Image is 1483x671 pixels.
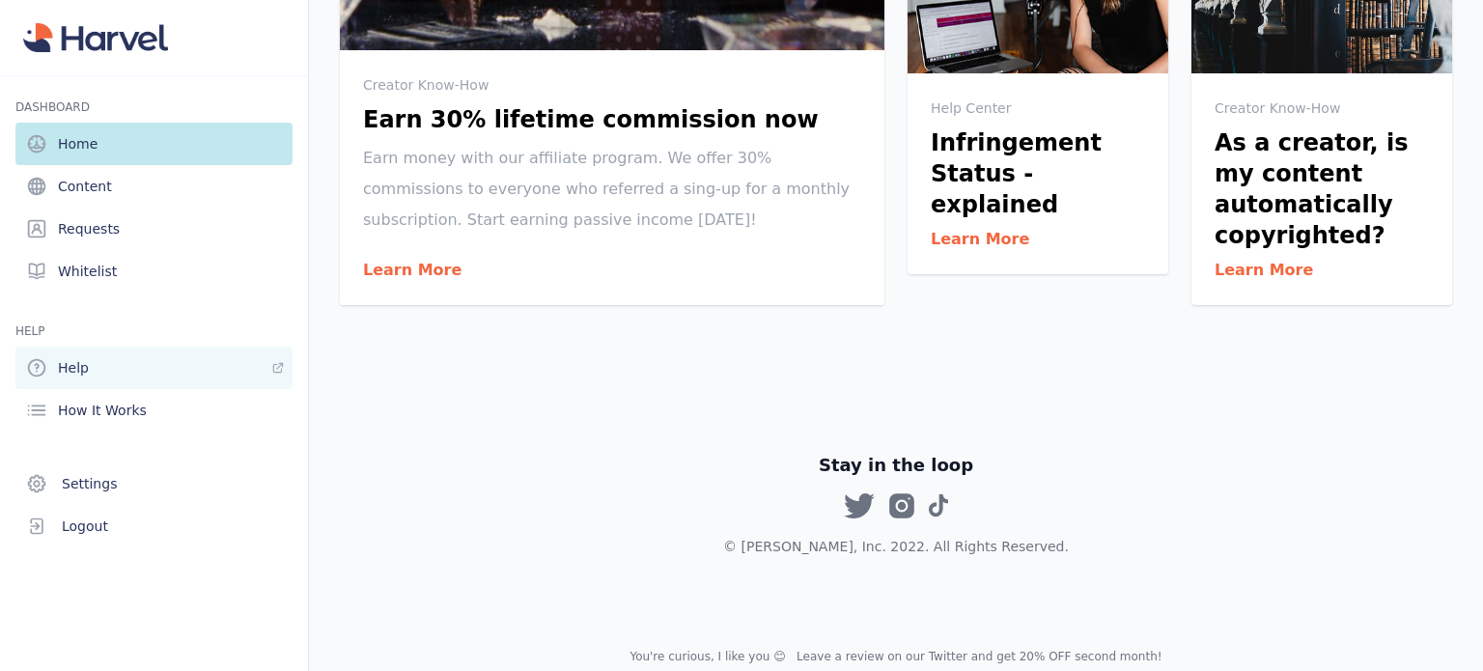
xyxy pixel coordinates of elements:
[15,99,293,115] h3: Dashboard
[23,23,168,52] img: Harvel
[15,505,293,547] button: Logout
[324,452,1468,479] span: Stay in the loop
[58,134,98,154] span: Home
[363,143,861,236] p: Earn money with our affiliate program. We offer 30% commissions to everyone who referred a sing-u...
[62,517,108,536] span: Logout
[15,462,293,505] a: Settings
[931,127,1145,220] h2: Infringement Status - explained
[58,401,147,420] span: How It Works
[15,123,293,165] a: Home
[363,77,489,93] span: Creator Know-How
[62,474,117,493] span: Settings
[58,177,112,196] span: Content
[58,358,89,377] span: Help
[1215,261,1313,279] a: Learn More
[15,250,293,293] a: Whitelist
[58,219,120,238] span: Requests
[324,537,1468,556] p: © [PERSON_NAME], Inc. 2022. All Rights Reserved.
[931,100,1012,116] span: Help Center
[931,230,1029,248] a: Learn More
[15,323,293,339] h3: HELP
[15,389,293,432] a: How It Works
[363,104,861,135] h2: Earn 30% lifetime commission now
[15,165,293,208] a: Content
[1215,127,1429,251] h2: As a creator, is my content automatically copyrighted?
[15,347,293,389] a: Help
[363,261,462,279] a: Learn More
[15,208,293,250] a: Requests
[58,262,117,281] span: Whitelist
[1215,100,1340,116] span: Creator Know-How
[324,649,1468,664] p: You're curious, I like you 😊 Leave a review on our Twitter and get 20% OFF second month!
